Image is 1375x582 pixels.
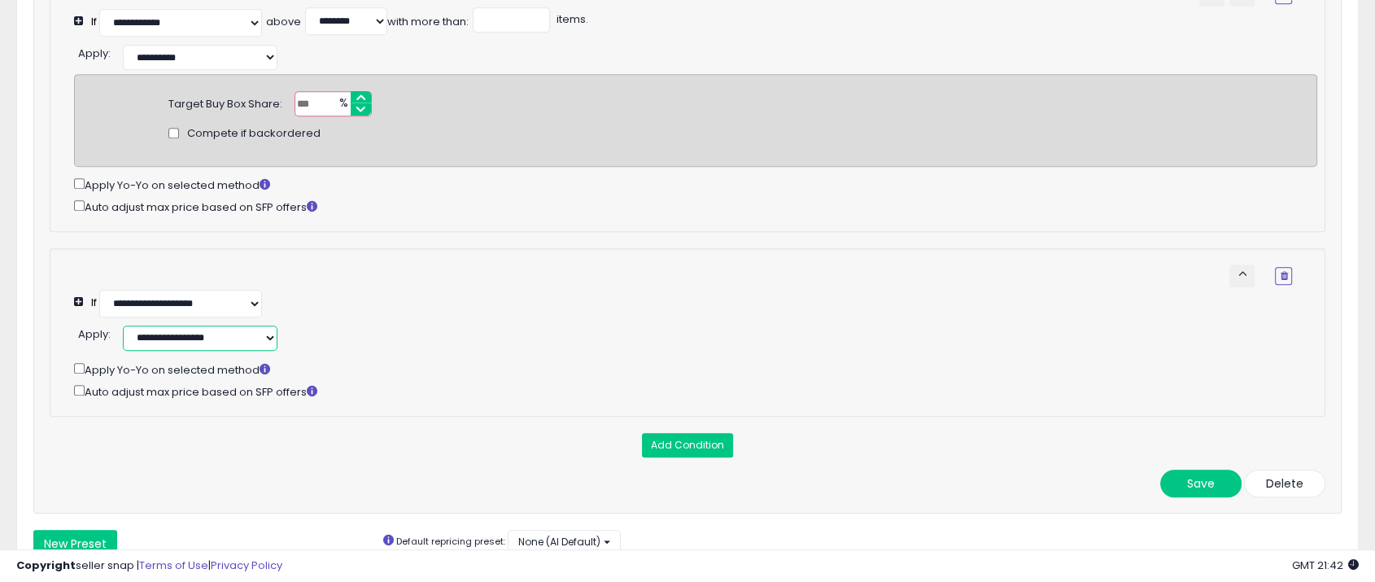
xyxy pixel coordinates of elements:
[387,15,469,30] div: with more than:
[518,535,600,549] span: None (AI Default)
[78,326,108,342] span: Apply
[74,382,1317,400] div: Auto adjust max price based on SFP offers
[396,535,505,548] small: Default repricing preset:
[642,433,733,457] button: Add Condition
[1280,271,1287,281] i: Remove Condition
[74,360,1317,379] div: Apply Yo-Yo on selected method
[266,15,301,30] div: above
[74,197,1317,216] div: Auto adjust max price based on SFP offers
[211,558,282,573] a: Privacy Policy
[168,91,282,112] div: Target Buy Box Share:
[33,530,117,558] button: New Preset
[330,92,356,116] span: %
[16,558,282,574] div: seller snap | |
[16,558,76,573] strong: Copyright
[508,530,621,554] button: None (AI Default)
[74,175,1317,194] div: Apply Yo-Yo on selected method
[78,46,108,61] span: Apply
[1160,470,1242,497] button: Save
[1234,266,1250,282] span: keyboard_arrow_up
[78,322,111,343] div: :
[78,41,111,62] div: :
[187,126,321,142] span: Compete if backordered
[554,11,588,27] span: items.
[1229,265,1255,287] button: keyboard_arrow_up
[1244,470,1325,497] button: Delete
[1292,558,1359,573] span: 2025-10-8 21:42 GMT
[139,558,208,573] a: Terms of Use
